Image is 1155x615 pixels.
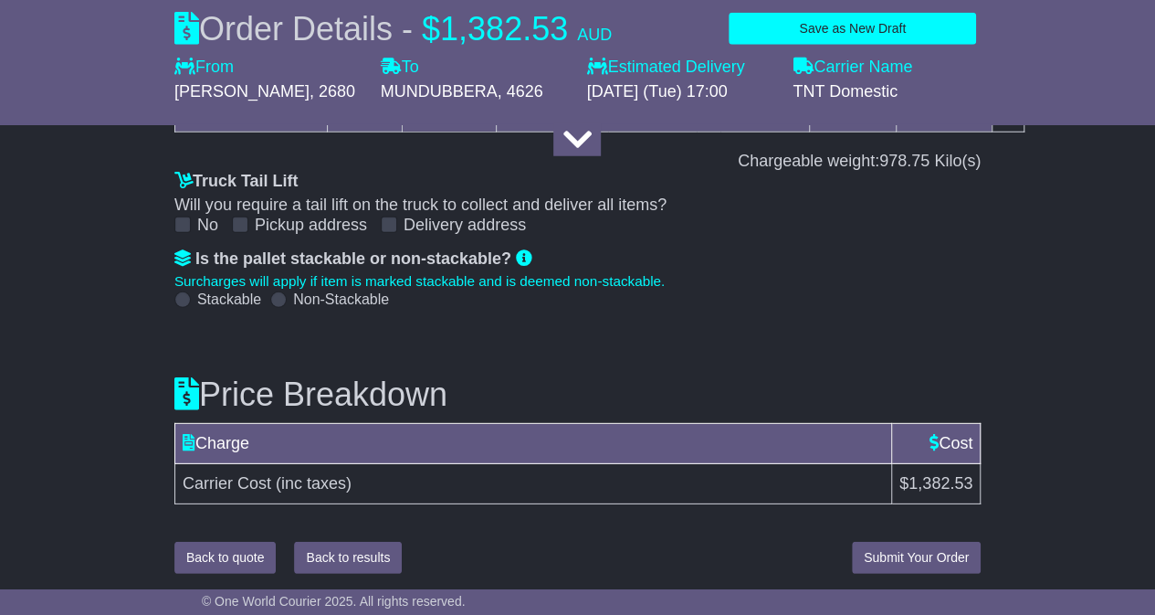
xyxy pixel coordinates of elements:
span: , 2680 [310,82,355,101]
button: Submit Your Order [852,542,981,574]
label: Estimated Delivery [586,58,774,78]
span: 978.75 [879,152,929,170]
div: Surcharges will apply if item is marked stackable and is deemed non-stackable. [174,273,981,290]
div: Will you require a tail lift on the truck to collect and deliver all items? [174,196,981,216]
span: MUNDUBBERA [381,82,498,101]
label: Truck Tail Lift [174,172,299,192]
label: No [197,216,218,236]
label: Non-Stackable [293,291,389,308]
span: $1,382.53 [899,474,972,493]
div: [DATE] (Tue) 17:00 [586,82,774,102]
div: Chargeable weight: Kilo(s) [174,152,981,172]
span: Submit Your Order [864,550,969,565]
button: Back to quote [174,542,277,574]
button: Back to results [294,542,402,574]
label: Delivery address [404,216,526,236]
span: $ [422,10,440,48]
span: Is the pallet stackable or non-stackable? [195,249,511,268]
span: [PERSON_NAME] [174,82,310,101]
button: Save as New Draft [729,13,976,45]
span: 1,382.53 [440,10,568,48]
span: , 4626 [498,82,543,101]
label: Pickup address [255,216,367,236]
div: TNT Domestic [793,82,981,102]
div: Order Details - [174,9,612,48]
span: AUD [577,26,612,44]
span: © One World Courier 2025. All rights reserved. [202,594,466,609]
h3: Price Breakdown [174,376,981,413]
td: Charge [174,424,891,464]
span: Carrier Cost [183,474,271,493]
label: Stackable [197,291,261,308]
label: Carrier Name [793,58,912,78]
td: Cost [892,424,981,464]
label: From [174,58,234,78]
label: To [381,58,419,78]
span: (inc taxes) [276,474,352,493]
